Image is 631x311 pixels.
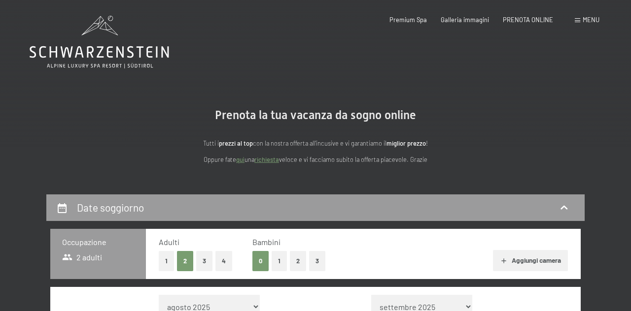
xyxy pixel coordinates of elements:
[159,237,179,247] span: Adulti
[583,16,599,24] span: Menu
[252,251,269,271] button: 0
[215,251,232,271] button: 4
[254,155,279,163] a: richiesta
[272,251,287,271] button: 1
[177,251,193,271] button: 2
[62,237,134,248] h3: Occupazione
[196,251,212,271] button: 3
[252,237,280,247] span: Bambini
[219,139,253,147] strong: prezzi al top
[441,16,489,24] a: Galleria immagini
[290,251,306,271] button: 2
[236,155,245,163] a: quì
[503,16,553,24] a: PRENOTA ONLINE
[493,250,567,272] button: Aggiungi camera
[159,251,174,271] button: 1
[215,108,416,122] span: Prenota la tua vacanza da sogno online
[309,251,325,271] button: 3
[62,252,102,263] span: 2 adulti
[118,155,513,164] p: Oppure fate una veloce e vi facciamo subito la offerta piacevole. Grazie
[77,201,144,214] h2: Date soggiorno
[389,16,427,24] a: Premium Spa
[118,138,513,148] p: Tutti i con la nostra offerta all'incusive e vi garantiamo il !
[386,139,426,147] strong: miglior prezzo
